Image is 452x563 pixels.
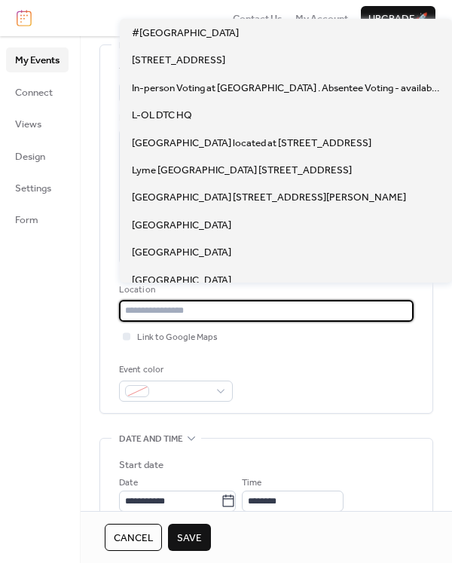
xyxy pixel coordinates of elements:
div: Location [119,283,411,298]
span: Cancel [114,531,153,546]
span: Date and time [119,432,183,447]
span: Lyme [GEOGRAPHIC_DATA] [STREET_ADDRESS] [132,163,352,178]
span: Save [177,531,202,546]
a: Contact Us [233,11,282,26]
span: L-OL DTC HQ [132,108,192,123]
button: Save [168,524,211,551]
a: My Account [295,11,348,26]
div: Start date [119,457,163,473]
span: Link to Google Maps [137,330,218,345]
img: logo [17,10,32,26]
span: Date [119,476,138,491]
button: Upgrade🚀 [361,6,435,30]
a: Views [6,112,69,136]
span: [GEOGRAPHIC_DATA] [STREET_ADDRESS][PERSON_NAME] [132,190,406,205]
span: [STREET_ADDRESS] [132,53,225,68]
a: Form [6,207,69,231]
a: My Events [6,47,69,72]
span: Form [15,213,38,228]
span: [GEOGRAPHIC_DATA] located at [STREET_ADDRESS] [132,136,371,151]
span: Connect [15,85,53,100]
span: Views [15,117,41,132]
button: Cancel [105,524,162,551]
span: My Events [15,53,60,68]
span: #[GEOGRAPHIC_DATA] [132,26,239,41]
span: Time [242,476,261,491]
span: [GEOGRAPHIC_DATA] [132,273,231,288]
div: Event color [119,363,230,378]
a: Settings [6,176,69,200]
span: Design [15,149,45,164]
span: Upgrade 🚀 [368,11,428,26]
span: [GEOGRAPHIC_DATA] [132,245,231,260]
span: [GEOGRAPHIC_DATA] [132,218,231,233]
a: Connect [6,80,69,104]
span: Settings [15,181,51,196]
span: In-person Voting at [GEOGRAPHIC_DATA] . Absentee Voting - available now at the [GEOGRAPHIC_DATA] ... [132,81,440,96]
a: Design [6,144,69,168]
